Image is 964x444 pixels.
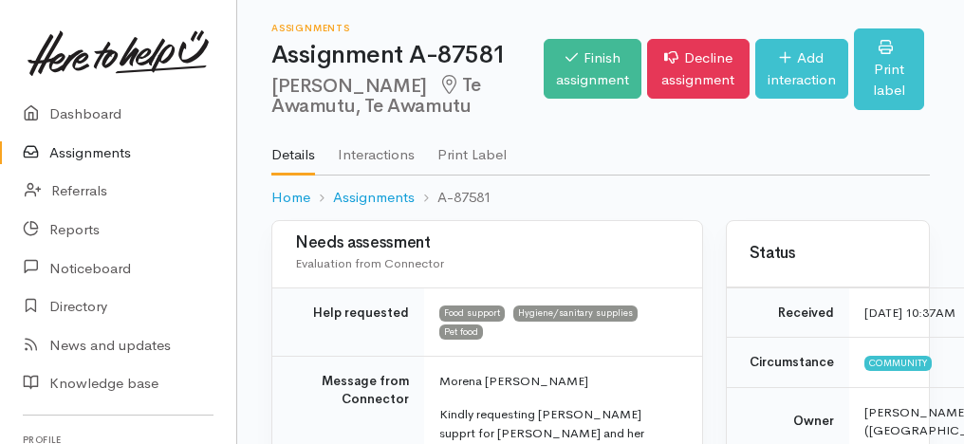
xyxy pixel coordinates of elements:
h6: Assignments [271,23,544,33]
a: Assignments [333,187,415,209]
a: Print label [854,28,924,110]
nav: breadcrumb [271,176,930,220]
a: Details [271,121,315,176]
span: Community [864,356,932,371]
p: Morena [PERSON_NAME] [439,372,679,391]
time: [DATE] 10:37AM [864,305,955,321]
h2: [PERSON_NAME] [271,75,544,118]
a: Print Label [437,121,507,175]
td: Received [727,287,849,338]
a: Add interaction [755,39,848,99]
a: Decline assignment [647,39,749,99]
span: Food support [439,305,505,321]
span: Te Awamutu, Te Awamutu [271,73,481,118]
li: A-87581 [415,187,491,209]
td: Help requested [272,287,424,356]
span: Evaluation from Connector [295,255,444,271]
h1: Assignment A-87581 [271,42,544,69]
a: Interactions [338,121,415,175]
a: Home [271,187,310,209]
h3: Needs assessment [295,234,679,252]
a: Finish assignment [544,39,641,99]
span: Pet food [439,324,483,340]
h3: Status [750,245,906,263]
span: Hygiene/sanitary supplies [513,305,638,321]
td: Circumstance [727,338,849,388]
